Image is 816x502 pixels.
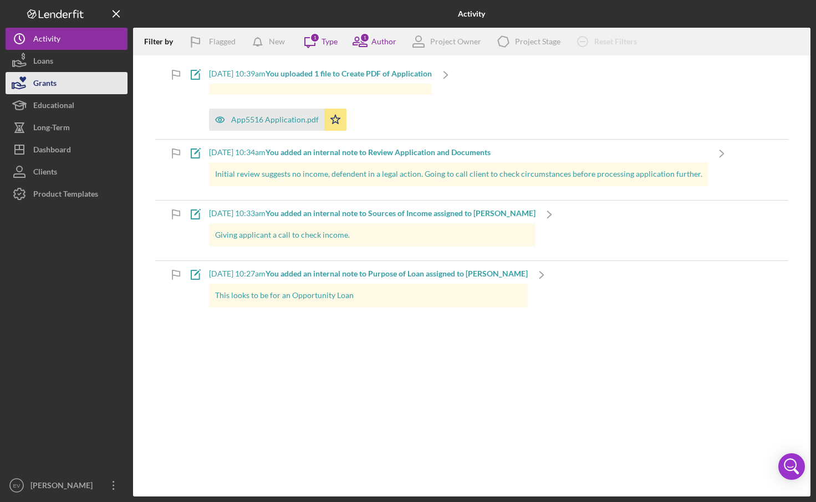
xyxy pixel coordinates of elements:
[594,30,637,53] div: Reset Filters
[360,33,370,43] div: 1
[6,28,127,50] button: Activity
[13,483,21,489] text: EV
[310,33,320,43] div: 1
[266,69,432,78] b: You uploaded 1 file to Create PDF of Application
[33,50,53,75] div: Loans
[144,37,181,46] div: Filter by
[209,148,708,157] div: [DATE] 10:34am
[569,30,648,53] button: Reset Filters
[6,161,127,183] button: Clients
[181,201,563,260] a: [DATE] 10:33amYou added an internal note to Sources of Income assigned to [PERSON_NAME]Giving app...
[181,140,736,199] a: [DATE] 10:34amYou added an internal note to Review Application and DocumentsInitial review sugges...
[6,183,127,205] button: Product Templates
[6,72,127,94] button: Grants
[215,289,522,301] p: This looks to be for an Opportunity Loan
[209,30,236,53] div: Flagged
[6,139,127,161] button: Dashboard
[266,208,535,218] b: You added an internal note to Sources of Income assigned to [PERSON_NAME]
[247,30,296,53] button: New
[181,61,460,139] a: [DATE] 10:39amYou uploaded 1 file to Create PDF of ApplicationApp5516 Application.pdf
[209,109,346,131] button: App5516 Application.pdf
[33,28,60,53] div: Activity
[33,161,57,186] div: Clients
[215,229,530,241] p: Giving applicant a call to check income.
[181,30,247,53] button: Flagged
[266,147,491,157] b: You added an internal note to Review Application and Documents
[33,116,70,141] div: Long-Term
[231,115,319,124] div: App5516 Application.pdf
[322,37,338,46] div: Type
[215,168,702,180] p: Initial review suggests no income, defendent in a legal action. Going to call client to check cir...
[458,9,485,18] b: Activity
[33,94,74,119] div: Educational
[209,69,432,78] div: [DATE] 10:39am
[269,30,285,53] div: New
[181,261,555,321] a: [DATE] 10:27amYou added an internal note to Purpose of Loan assigned to [PERSON_NAME]This looks t...
[6,116,127,139] button: Long-Term
[515,37,560,46] div: Project Stage
[33,183,98,208] div: Product Templates
[6,50,127,72] button: Loans
[33,72,57,97] div: Grants
[209,209,535,218] div: [DATE] 10:33am
[371,37,396,46] div: Author
[430,37,481,46] div: Project Owner
[778,453,805,480] div: Open Intercom Messenger
[6,474,127,496] button: EV[PERSON_NAME]
[266,269,528,278] b: You added an internal note to Purpose of Loan assigned to [PERSON_NAME]
[209,269,528,278] div: [DATE] 10:27am
[28,474,100,499] div: [PERSON_NAME]
[6,94,127,116] button: Educational
[33,139,71,163] div: Dashboard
